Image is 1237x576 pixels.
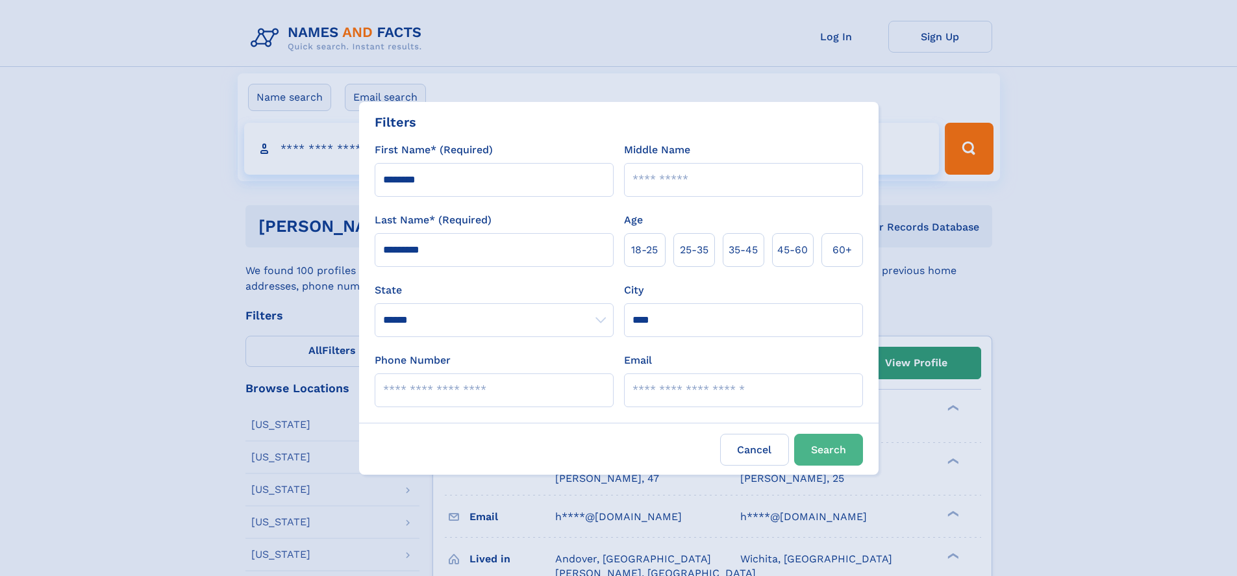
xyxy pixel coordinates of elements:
label: First Name* (Required) [375,142,493,158]
label: Middle Name [624,142,690,158]
label: Cancel [720,434,789,466]
label: Last Name* (Required) [375,212,492,228]
span: 35‑45 [729,242,758,258]
label: Email [624,353,652,368]
div: Filters [375,112,416,132]
label: City [624,282,643,298]
label: Age [624,212,643,228]
span: 18‑25 [631,242,658,258]
span: 45‑60 [777,242,808,258]
button: Search [794,434,863,466]
label: Phone Number [375,353,451,368]
label: State [375,282,614,298]
span: 25‑35 [680,242,708,258]
span: 60+ [832,242,852,258]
